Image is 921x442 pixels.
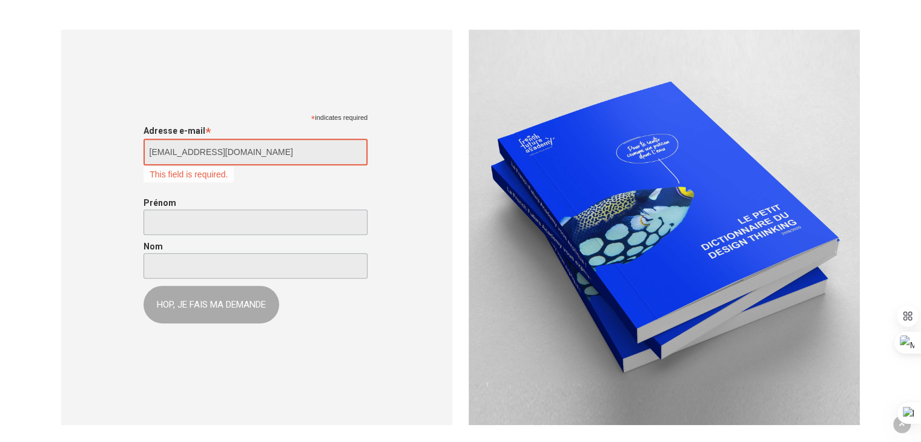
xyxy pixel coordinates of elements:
[144,198,368,208] label: Prénom
[144,111,368,122] div: indicates required
[144,286,279,323] input: HOP, JE FAIS MA DEMANDE
[144,122,368,137] label: Adresse e-mail
[144,167,234,182] div: This field is required.
[144,242,368,251] label: Nom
